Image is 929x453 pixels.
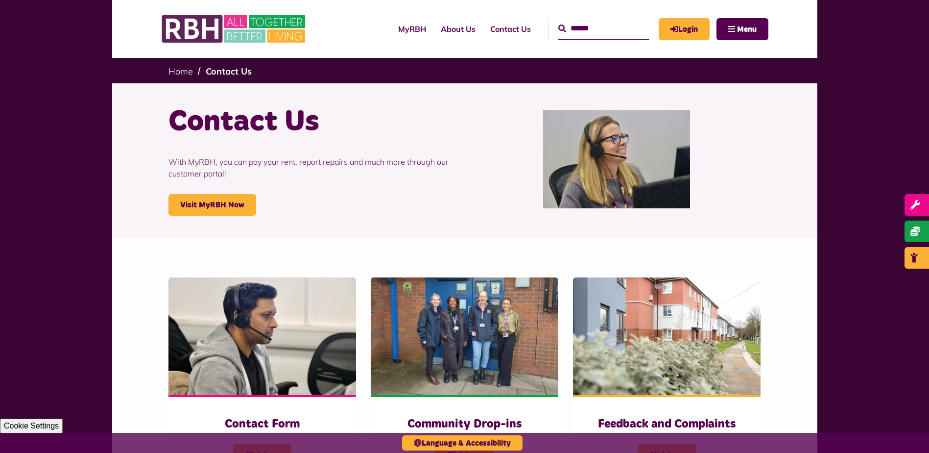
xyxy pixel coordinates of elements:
[885,409,929,453] iframe: Netcall Web Assistant for live chat
[543,110,690,208] img: Contact Centre February 2024 (1)
[168,103,457,141] h1: Contact Us
[659,18,710,40] a: MyRBH
[206,66,252,77] a: Contact Us
[593,417,741,432] h3: Feedback and Complaints
[168,194,256,216] a: Visit MyRBH Now
[168,141,457,194] p: With MyRBH, you can pay your rent, report repairs and much more through our customer portal!
[371,277,558,395] img: Heywood Drop In 2024
[390,417,539,432] h3: Community Drop-ins
[168,66,193,77] a: Home
[716,18,768,40] button: Navigation
[188,417,336,432] h3: Contact Form
[161,10,308,48] img: RBH
[573,277,761,395] img: SAZMEDIA RBH 22FEB24 97
[737,25,757,33] span: Menu
[433,16,483,42] a: About Us
[402,435,523,451] button: Language & Accessibility
[168,277,356,395] img: Contact Centre February 2024 (4)
[483,16,538,42] a: Contact Us
[391,16,433,42] a: MyRBH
